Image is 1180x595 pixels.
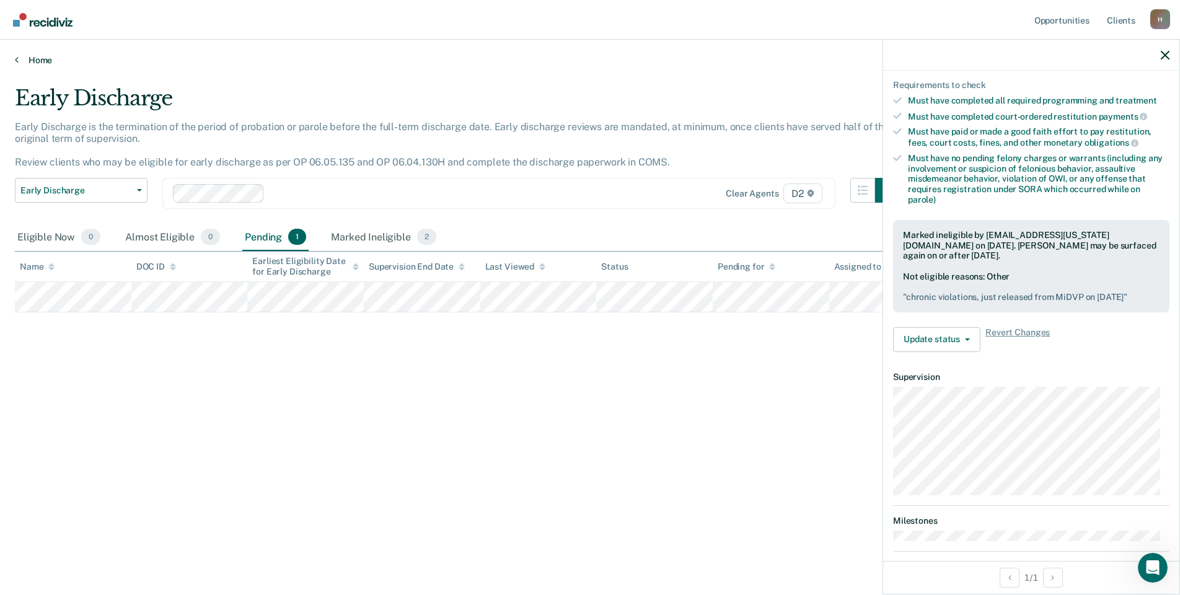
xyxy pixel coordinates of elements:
div: Name [20,262,55,272]
div: H [1150,9,1170,29]
span: Revert Changes [985,327,1050,352]
div: Must have completed court-ordered restitution [908,111,1169,122]
dt: Supervision [893,372,1169,382]
div: Clear agents [726,188,778,199]
button: Next Opportunity [1043,568,1063,588]
iframe: Intercom live chat [1138,553,1168,583]
div: Requirements to check [893,80,1169,90]
span: treatment [1116,95,1157,105]
span: payments [1099,112,1148,121]
p: Early Discharge is the termination of the period of probation or parole before the full-term disc... [15,121,895,169]
button: Profile dropdown button [1150,9,1170,29]
div: Marked Ineligible [328,224,439,251]
div: Must have no pending felony charges or warrants (including any involvement or suspicion of feloni... [908,153,1169,205]
div: Last Viewed [485,262,545,272]
div: Pending [242,224,309,251]
div: Must have paid or made a good faith effort to pay restitution, fees, court costs, fines, and othe... [908,126,1169,148]
div: Marked ineligible by [EMAIL_ADDRESS][US_STATE][DOMAIN_NAME] on [DATE]. [PERSON_NAME] may be surfa... [903,230,1160,261]
div: 1 / 1 [883,561,1179,594]
span: 0 [201,229,220,245]
button: Previous Opportunity [1000,568,1019,588]
span: 0 [81,229,100,245]
button: Update status [893,327,980,352]
div: Must have completed all required programming and [908,95,1169,106]
div: Assigned to [834,262,892,272]
div: Not eligible reasons: Other [903,271,1160,302]
div: Status [601,262,628,272]
div: DOC ID [136,262,176,272]
a: Home [15,55,1165,66]
pre: " chronic violations, just released from MiDVP on [DATE] " [903,292,1160,302]
span: D2 [783,183,822,203]
span: obligations [1085,138,1138,148]
div: Almost Eligible [123,224,222,251]
span: 2 [417,229,436,245]
span: 1 [288,229,306,245]
div: Earliest Eligibility Date for Early Discharge [252,256,359,277]
dt: Milestones [893,516,1169,526]
img: Recidiviz [13,13,73,27]
div: Early Discharge [15,86,900,121]
span: parole) [908,195,936,205]
div: Eligible Now [15,224,103,251]
div: Pending for [718,262,775,272]
div: Supervision End Date [369,262,465,272]
span: Early Discharge [20,185,132,196]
